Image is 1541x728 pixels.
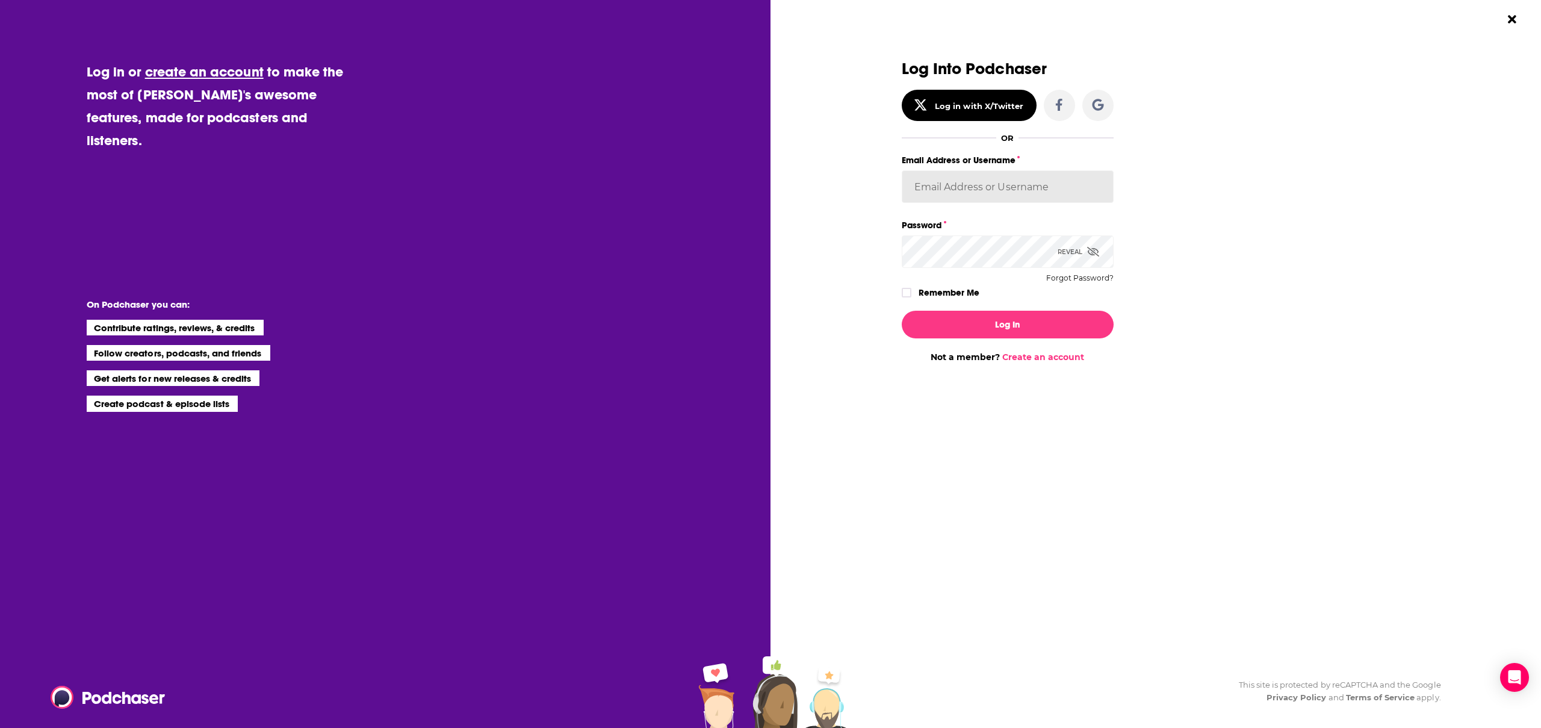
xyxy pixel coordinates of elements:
[1500,663,1529,692] div: Open Intercom Messenger
[87,320,264,335] li: Contribute ratings, reviews, & credits
[1267,692,1327,702] a: Privacy Policy
[1229,679,1441,704] div: This site is protected by reCAPTCHA and the Google and apply.
[1346,692,1415,702] a: Terms of Service
[902,170,1114,203] input: Email Address or Username
[51,686,157,709] a: Podchaser - Follow, Share and Rate Podcasts
[902,60,1114,78] h3: Log Into Podchaser
[87,299,327,310] li: On Podchaser you can:
[902,311,1114,338] button: Log In
[1501,8,1524,31] button: Close Button
[1046,274,1114,282] button: Forgot Password?
[902,90,1037,121] button: Log in with X/Twitter
[87,370,259,386] li: Get alerts for new releases & credits
[935,101,1023,111] div: Log in with X/Twitter
[51,686,166,709] img: Podchaser - Follow, Share and Rate Podcasts
[1001,133,1014,143] div: OR
[902,352,1114,362] div: Not a member?
[87,345,270,361] li: Follow creators, podcasts, and friends
[919,285,979,300] label: Remember Me
[1058,235,1099,268] div: Reveal
[87,396,238,411] li: Create podcast & episode lists
[1002,352,1084,362] a: Create an account
[902,152,1114,168] label: Email Address or Username
[902,217,1114,233] label: Password
[145,63,264,80] a: create an account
